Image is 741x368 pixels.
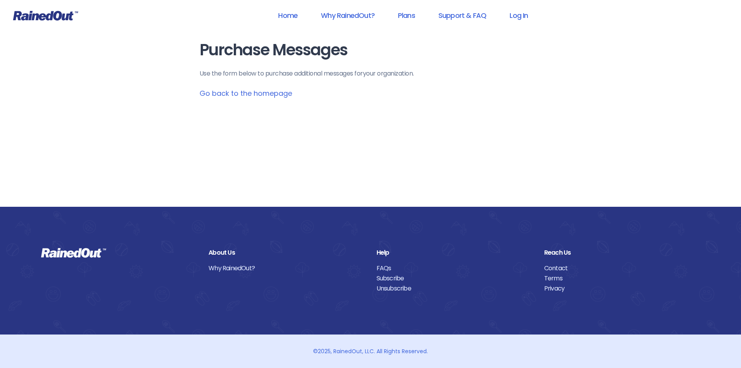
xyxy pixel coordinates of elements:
[268,7,308,24] a: Home
[428,7,496,24] a: Support & FAQ
[377,273,533,283] a: Subscribe
[200,88,292,98] a: Go back to the homepage
[377,283,533,294] a: Unsubscribe
[377,248,533,258] div: Help
[544,283,700,294] a: Privacy
[377,263,533,273] a: FAQs
[544,263,700,273] a: Contact
[544,248,700,258] div: Reach Us
[544,273,700,283] a: Terms
[208,248,364,258] div: About Us
[200,69,542,78] p: Use the form below to purchase additional messages for your organization .
[388,7,425,24] a: Plans
[311,7,385,24] a: Why RainedOut?
[208,263,364,273] a: Why RainedOut?
[200,41,542,59] h1: Purchase Messages
[499,7,538,24] a: Log In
